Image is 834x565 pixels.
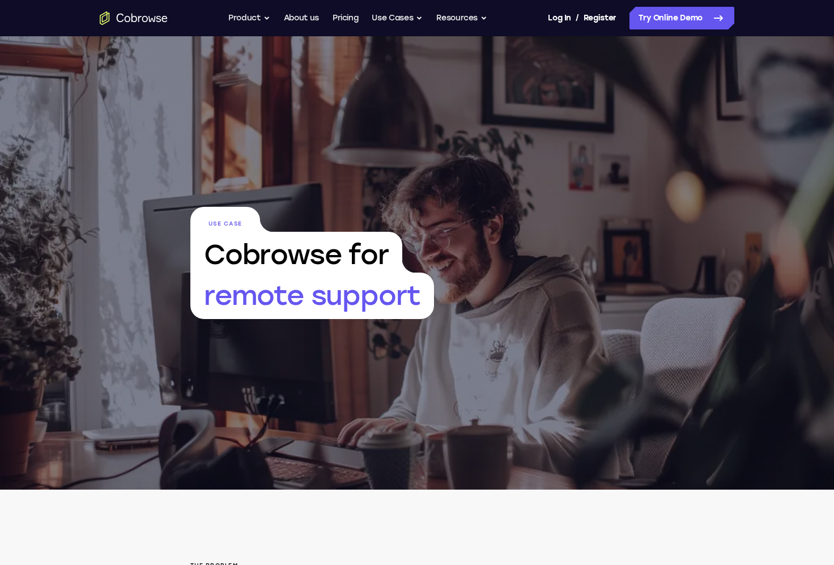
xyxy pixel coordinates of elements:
a: Register [584,7,616,29]
a: Go to the home page [100,11,168,25]
a: Log In [548,7,571,29]
button: Product [228,7,270,29]
a: Try Online Demo [629,7,734,29]
button: Use Cases [372,7,423,29]
button: Resources [436,7,487,29]
a: Pricing [333,7,359,29]
a: About us [284,7,319,29]
span: Cobrowse for [190,232,402,273]
span: / [576,11,579,25]
span: Use Case [190,207,260,232]
span: remote support [190,273,434,319]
